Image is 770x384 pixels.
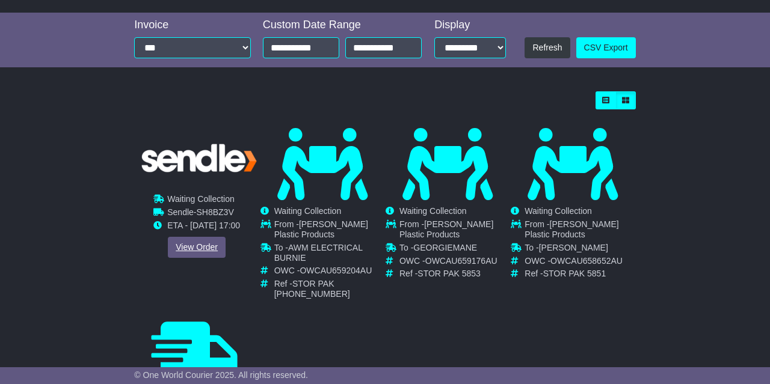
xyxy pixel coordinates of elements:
td: Ref - [525,269,635,279]
td: From - [399,219,510,243]
button: Refresh [525,37,570,58]
td: From - [525,219,635,243]
td: Ref - [274,279,384,299]
span: OWCAU658652AU [550,256,623,266]
td: Ref - [399,269,510,279]
span: [PERSON_NAME] Plastic Products [525,219,618,239]
td: OWC - [274,266,384,279]
span: [PERSON_NAME] Plastic Products [399,219,493,239]
img: GetCarrierServiceLogo [137,141,261,175]
td: OWC - [525,256,635,269]
span: [PERSON_NAME] Plastic Products [274,219,368,239]
span: Waiting Collection [168,194,235,204]
td: OWC - [399,256,510,269]
span: GEORGIEMANE [413,243,477,252]
span: STOR PAK [PHONE_NUMBER] [274,279,350,299]
span: OWCAU659176AU [425,256,497,266]
span: [PERSON_NAME] [539,243,608,252]
div: Invoice [134,19,250,32]
span: OWCAU659204AU [300,266,372,275]
span: STOR PAK 5851 [543,269,606,278]
span: AWM ELECTRICAL BURNIE [274,243,363,263]
span: Waiting Collection [274,206,342,216]
td: To - [525,243,635,256]
div: Custom Date Range [263,19,422,32]
span: STOR PAK 5853 [417,269,481,278]
span: Waiting Collection [399,206,467,216]
td: - [168,207,241,221]
span: SH8BZ3V [197,207,234,217]
span: Waiting Collection [525,206,592,216]
td: To - [274,243,384,266]
span: Sendle [168,207,194,217]
span: © One World Courier 2025. All rights reserved. [134,370,308,380]
span: ETA - [DATE] 17:00 [168,221,241,230]
td: To - [399,243,510,256]
td: From - [274,219,384,243]
a: View Order [168,237,226,258]
a: CSV Export [576,37,636,58]
div: Display [434,19,506,32]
